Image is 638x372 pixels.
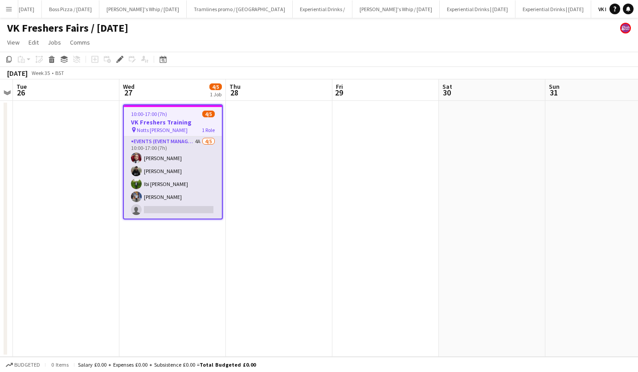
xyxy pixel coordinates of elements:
[549,83,560,91] span: Sun
[14,362,40,368] span: Budgeted
[209,83,222,90] span: 4/5
[442,83,452,91] span: Sat
[210,91,221,98] div: 1 Job
[620,23,631,33] app-user-avatar: Gosh Promo UK
[16,83,27,91] span: Tue
[123,104,223,219] app-job-card: 10:00-17:00 (7h)4/5VK Freshers Training Notts [PERSON_NAME]1 RoleEvents (Event Manager)4A4/510:00...
[49,361,70,368] span: 0 items
[7,38,20,46] span: View
[202,111,215,117] span: 4/5
[15,87,27,98] span: 26
[7,21,128,35] h1: VK Freshers Fairs / [DATE]
[25,37,42,48] a: Edit
[293,0,352,18] button: Experiential Drinks /
[228,87,241,98] span: 28
[78,361,256,368] div: Salary £0.00 + Expenses £0.00 + Subsistence £0.00 =
[336,83,343,91] span: Fri
[29,38,39,46] span: Edit
[202,127,215,133] span: 1 Role
[335,87,343,98] span: 29
[4,360,41,370] button: Budgeted
[70,38,90,46] span: Comms
[352,0,440,18] button: [PERSON_NAME]'s Whip / [DATE]
[124,136,222,219] app-card-role: Events (Event Manager)4A4/510:00-17:00 (7h)[PERSON_NAME][PERSON_NAME]Ibi [PERSON_NAME][PERSON_NAME]
[548,87,560,98] span: 31
[441,87,452,98] span: 30
[200,361,256,368] span: Total Budgeted £0.00
[440,0,515,18] button: Experiential Drinks | [DATE]
[187,0,293,18] button: Tramlines promo / [GEOGRAPHIC_DATA]
[48,38,61,46] span: Jobs
[515,0,591,18] button: Experiential Drinks | [DATE]
[44,37,65,48] a: Jobs
[137,127,188,133] span: Notts [PERSON_NAME]
[99,0,187,18] button: [PERSON_NAME]'s Whip / [DATE]
[131,111,167,117] span: 10:00-17:00 (7h)
[123,83,135,91] span: Wed
[229,83,241,91] span: Thu
[55,70,64,76] div: BST
[7,69,28,78] div: [DATE]
[66,37,94,48] a: Comms
[124,118,222,126] h3: VK Freshers Training
[29,70,52,76] span: Week 35
[122,87,135,98] span: 27
[4,37,23,48] a: View
[42,0,99,18] button: Boss Pizza / [DATE]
